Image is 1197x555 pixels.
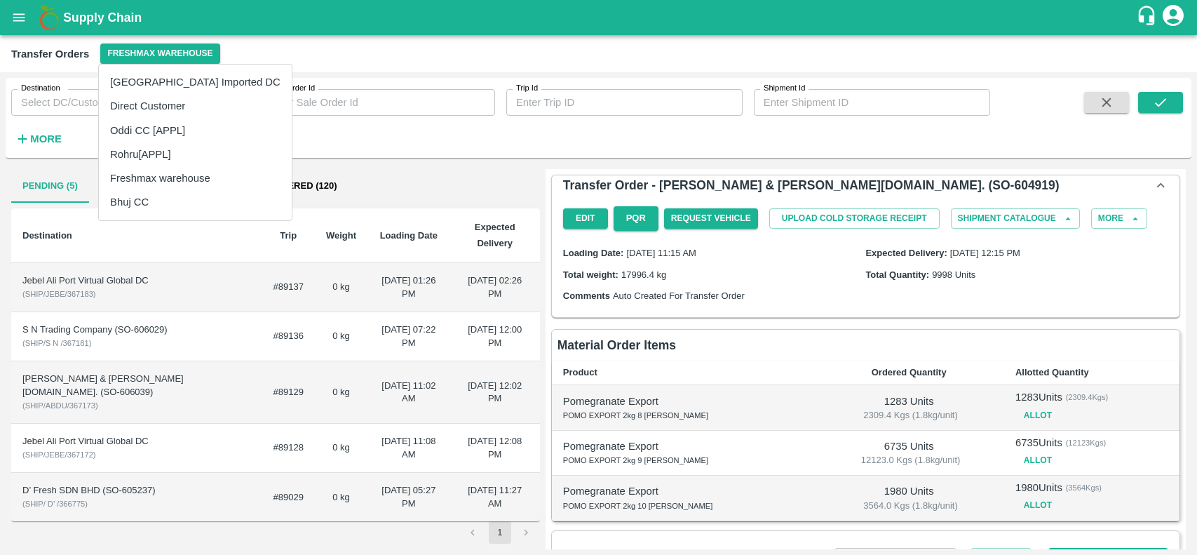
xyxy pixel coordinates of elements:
[99,70,292,94] li: [GEOGRAPHIC_DATA] Imported DC
[99,166,292,190] li: Freshmax warehouse
[99,190,292,214] li: Bhuj CC
[99,119,292,142] li: Oddi CC [APPL]
[99,142,292,166] li: Rohru[APPL]
[99,94,292,118] li: Direct Customer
